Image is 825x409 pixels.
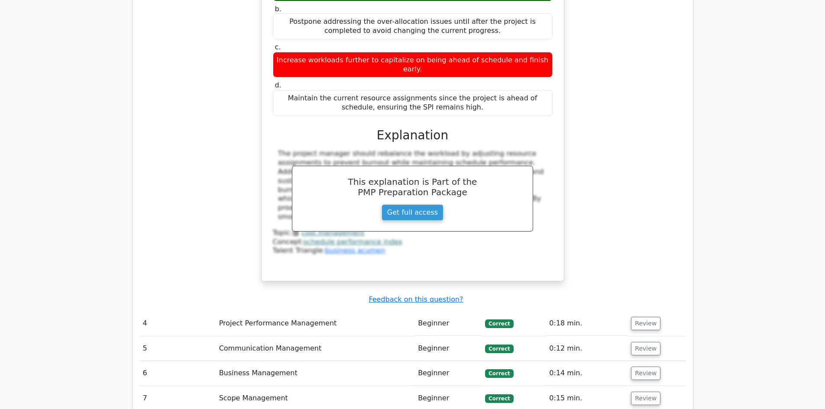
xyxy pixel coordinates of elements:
a: cost management [301,229,364,237]
td: Project Performance Management [216,311,414,336]
td: Beginner [414,336,482,361]
a: schedule performance index [304,238,402,246]
td: 0:12 min. [546,336,628,361]
button: Review [631,342,660,355]
span: d. [275,81,281,89]
div: Postpone addressing the over-allocation issues until after the project is completed to avoid chan... [273,13,553,39]
div: Topic: [273,229,553,238]
div: Talent Triangle: [273,229,553,255]
span: Correct [485,369,513,378]
a: business acumen [325,246,385,254]
td: 4 [139,311,216,336]
div: Concept: [273,238,553,247]
button: Review [631,392,660,405]
span: b. [275,5,281,13]
td: 0:14 min. [546,361,628,386]
div: The project manager should rebalance the workload by adjusting resource assignments to prevent bu... [278,149,547,221]
td: 5 [139,336,216,361]
div: Increase workloads further to capitalize on being ahead of schedule and finish early. [273,52,553,78]
a: Get full access [382,204,443,221]
td: Beginner [414,361,482,386]
div: Maintain the current resource assignments since the project is ahead of schedule, ensuring the SP... [273,90,553,116]
td: Beginner [414,311,482,336]
td: 0:18 min. [546,311,628,336]
span: Correct [485,319,513,328]
td: Communication Management [216,336,414,361]
span: Correct [485,345,513,353]
td: 6 [139,361,216,386]
h3: Explanation [278,128,547,143]
td: Business Management [216,361,414,386]
button: Review [631,317,660,330]
span: c. [275,43,281,51]
a: Feedback on this question? [369,295,463,303]
button: Review [631,367,660,380]
span: Correct [485,394,513,403]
